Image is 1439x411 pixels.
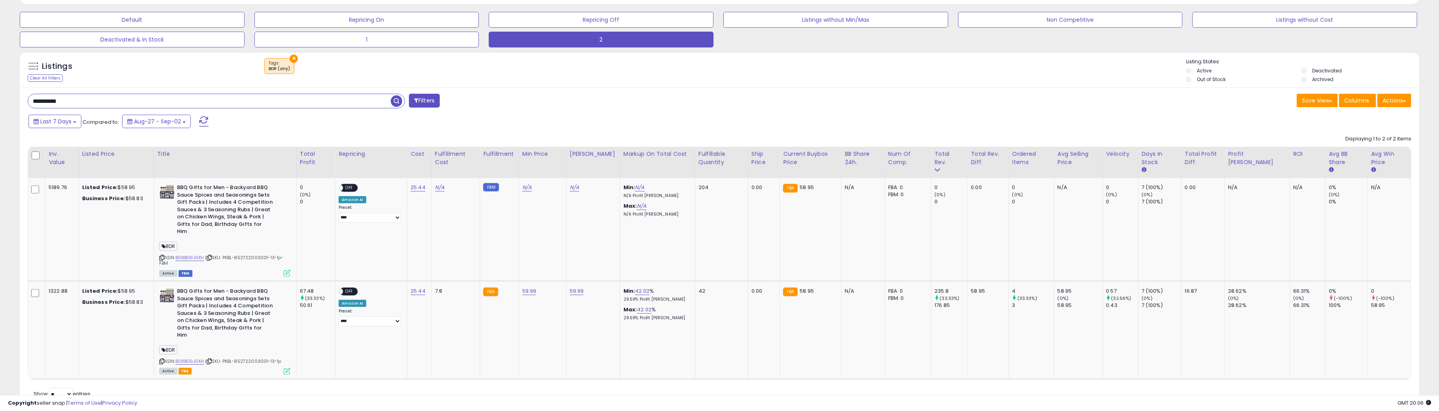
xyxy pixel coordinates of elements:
[1228,288,1290,295] div: 28.62%
[42,61,72,72] h5: Listings
[958,12,1183,28] button: Non Competitive
[1185,288,1219,295] div: 16.87
[1058,295,1069,301] small: (0%)
[411,150,428,158] div: Cost
[122,115,191,128] button: Aug-27 - Sep-02
[49,150,75,167] div: Inv. value
[159,270,177,277] span: All listings currently available for purchase on Amazon
[1329,184,1367,191] div: 0%
[411,184,426,191] a: 25.44
[623,287,635,295] b: Min:
[1293,288,1325,295] div: 66.31%
[1329,150,1364,167] div: Avg BB Share
[845,184,879,191] div: N/A
[1228,184,1284,191] div: N/A
[971,150,1005,167] div: Total Rev. Diff.
[1329,198,1367,205] div: 0%
[1106,302,1138,309] div: 0.43
[623,315,689,321] p: 29.59% Profit [PERSON_NAME]
[159,288,175,303] img: 51wUasW--bL._SL40_.jpg
[159,184,290,276] div: ASIN:
[489,32,714,47] button: 2
[339,150,404,158] div: Repricing
[483,288,498,296] small: FBA
[1111,295,1132,301] small: (32.56%)
[339,309,401,326] div: Preset:
[1185,184,1219,191] div: 0.00
[40,117,72,125] span: Last 7 Days
[623,288,689,302] div: %
[339,205,401,222] div: Preset:
[68,399,101,407] a: Terms of Use
[82,184,118,191] b: Listed Price:
[300,302,335,309] div: 50.61
[175,254,204,261] a: B08BG9JGXH
[483,150,515,158] div: Fulfillment
[934,288,967,295] div: 235.8
[435,288,474,295] div: 7.8
[1293,302,1325,309] div: 66.31%
[1142,167,1147,174] small: Days In Stock.
[82,299,148,306] div: $58.83
[1313,76,1334,83] label: Archived
[1012,302,1054,309] div: 3
[623,297,689,302] p: 29.59% Profit [PERSON_NAME]
[1142,191,1153,198] small: (0%)
[134,117,181,125] span: Aug-27 - Sep-02
[159,242,178,251] span: BDR
[1293,184,1319,191] div: N/A
[339,196,366,203] div: Amazon AI
[28,115,81,128] button: Last 7 Days
[1297,94,1338,107] button: Save View
[159,288,290,374] div: ASIN:
[623,212,689,217] p: N/A Profit [PERSON_NAME]
[1329,191,1340,198] small: (0%)
[82,298,126,306] b: Business Price:
[82,195,148,202] div: $58.83
[1345,135,1411,143] div: Displaying 1 to 2 of 2 items
[1228,150,1286,167] div: Profit [PERSON_NAME]
[623,306,637,313] b: Max:
[290,55,298,63] button: ×
[1371,167,1376,174] small: Avg Win Price.
[254,12,479,28] button: Repricing On
[489,12,714,28] button: Repricing Off
[623,202,637,210] b: Max:
[82,184,148,191] div: $58.95
[1142,150,1178,167] div: Days In Stock
[8,400,137,407] div: seller snap | |
[157,150,293,158] div: Title
[845,288,879,295] div: N/A
[699,150,745,167] div: Fulfillable Quantity
[934,191,946,198] small: (0%)
[177,184,273,237] b: BBQ Gifts for Men - Backyard BBQ Sauce Spices and Seasonings Sets Gift Packs | Includes 4 Competi...
[1329,167,1334,174] small: Avg BB Share.
[1376,295,1394,301] small: (-100%)
[159,184,175,200] img: 51wUasW--bL._SL40_.jpg
[1106,191,1117,198] small: (0%)
[570,184,579,191] a: N/A
[1142,302,1181,309] div: 7 (100%)
[49,184,73,191] div: 5189.76
[620,147,695,178] th: The percentage added to the cost of goods (COGS) that forms the calculator for Min & Max prices.
[102,399,137,407] a: Privacy Policy
[1371,288,1411,295] div: 0
[1142,198,1181,205] div: 7 (100%)
[300,198,335,205] div: 0
[1017,295,1037,301] small: (33.33%)
[623,150,692,158] div: Markup on Total Cost
[800,287,814,295] span: 58.95
[783,288,798,296] small: FBA
[305,295,325,301] small: (33.33%)
[940,295,960,301] small: (33.33%)
[699,288,742,295] div: 42
[934,150,964,167] div: Total Rev.
[783,150,838,167] div: Current Buybox Price
[1012,198,1054,205] div: 0
[269,60,290,72] span: Tags :
[1377,94,1411,107] button: Actions
[411,287,426,295] a: 25.44
[1192,12,1417,28] button: Listings without Cost
[1334,295,1352,301] small: (-100%)
[1197,67,1212,74] label: Active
